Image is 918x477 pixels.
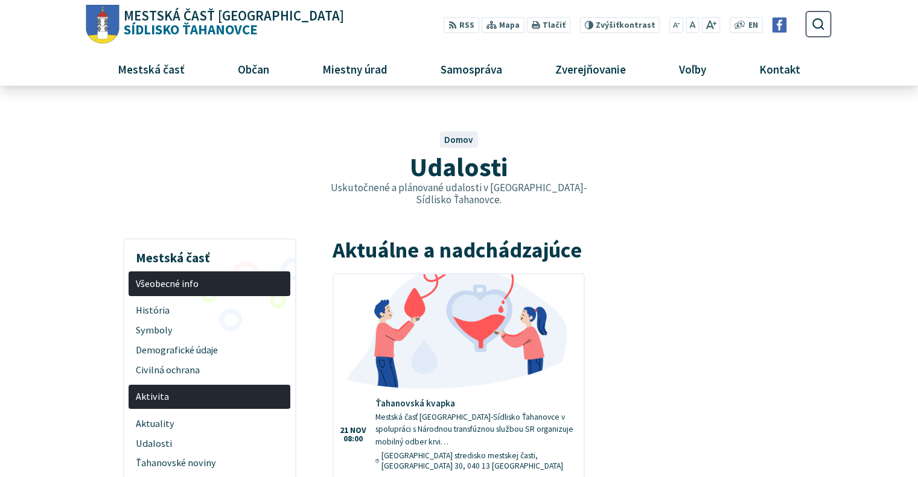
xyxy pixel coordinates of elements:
[129,414,290,434] a: Aktuality
[300,52,409,85] a: Miestny úrad
[129,242,290,267] h3: Mestská časť
[136,387,284,407] span: Aktivita
[129,434,290,453] a: Udalosti
[375,411,575,449] p: Mestská časť [GEOGRAPHIC_DATA]-Sídlisko Ťahanovce v spolupráci s Národnou transfúznou službou SR ...
[444,134,473,145] a: Domov
[120,9,345,37] span: Sídlisko Ťahanovce
[136,340,284,360] span: Demografické údaje
[113,52,189,85] span: Mestská časť
[550,52,630,85] span: Zverejňovanie
[136,434,284,453] span: Udalosti
[86,5,120,44] img: Prejsť na domovskú stránku
[669,17,684,33] button: Zmenšiť veľkosť písma
[233,52,273,85] span: Občan
[745,19,762,32] a: EN
[459,19,474,32] span: RSS
[596,20,619,30] span: Zvýšiť
[381,450,575,471] span: [GEOGRAPHIC_DATA] stredisko mestskej časti, [GEOGRAPHIC_DATA] 30, 040 13 [GEOGRAPHIC_DATA]
[129,340,290,360] a: Demografické údaje
[596,21,655,30] span: kontrast
[543,21,566,30] span: Tlačiť
[375,398,575,409] h4: Ťahanovská kvapka
[340,426,348,435] span: 21
[333,238,831,262] h2: Aktuálne a nadchádzajúce
[124,9,344,23] span: Mestská časť [GEOGRAPHIC_DATA]
[136,300,284,320] span: História
[136,414,284,434] span: Aktuality
[136,320,284,340] span: Symboly
[136,274,284,294] span: Všeobecné info
[129,320,290,340] a: Symboly
[534,52,648,85] a: Zverejňovanie
[419,52,524,85] a: Samospráva
[499,19,520,32] span: Mapa
[129,453,290,473] a: Ťahanovské noviny
[686,17,699,33] button: Nastaviť pôvodnú veľkosť písma
[748,19,758,32] span: EN
[527,17,570,33] button: Tlačiť
[136,360,284,380] span: Civilná ochrana
[755,52,805,85] span: Kontakt
[317,52,392,85] span: Miestny úrad
[701,17,720,33] button: Zväčšiť veľkosť písma
[129,271,290,296] a: Všeobecné info
[321,182,596,206] p: Uskutočnené a plánované udalosti v [GEOGRAPHIC_DATA]-Sídlisko Ťahanovce.
[675,52,711,85] span: Voľby
[436,52,506,85] span: Samospráva
[482,17,524,33] a: Mapa
[129,385,290,409] a: Aktivita
[215,52,291,85] a: Občan
[738,52,823,85] a: Kontakt
[86,5,344,44] a: Logo Sídlisko Ťahanovce, prejsť na domovskú stránku.
[350,426,366,435] span: nov
[657,52,728,85] a: Voľby
[129,300,290,320] a: História
[444,17,479,33] a: RSS
[136,453,284,473] span: Ťahanovské noviny
[95,52,206,85] a: Mestská časť
[340,435,366,443] span: 08:00
[410,150,508,183] span: Udalosti
[579,17,660,33] button: Zvýšiťkontrast
[129,360,290,380] a: Civilná ochrana
[772,17,787,33] img: Prejsť na Facebook stránku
